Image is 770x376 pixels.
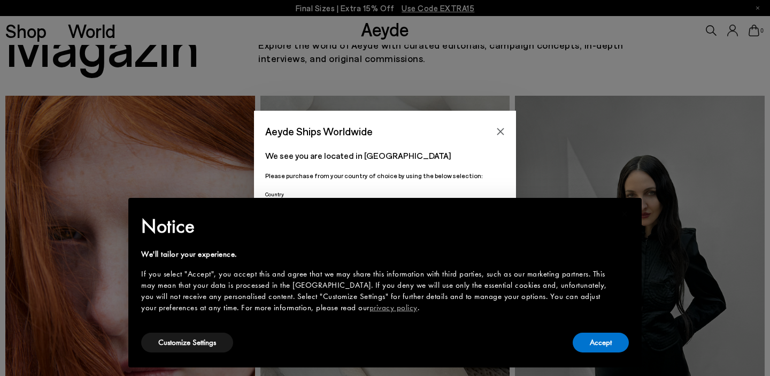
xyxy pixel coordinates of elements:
span: × [621,205,628,222]
span: Aeyde Ships Worldwide [265,122,373,141]
div: We'll tailor your experience. [141,249,612,260]
button: Close [492,124,509,140]
h2: Notice [141,212,612,240]
p: Please purchase from your country of choice by using the below selection: [265,171,505,181]
div: If you select "Accept", you accept this and agree that we may share this information with third p... [141,268,612,313]
a: privacy policy [369,302,418,313]
p: We see you are located in [GEOGRAPHIC_DATA] [265,149,505,162]
button: Close this notice [612,201,637,227]
button: Customize Settings [141,333,233,352]
button: Accept [573,333,629,352]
